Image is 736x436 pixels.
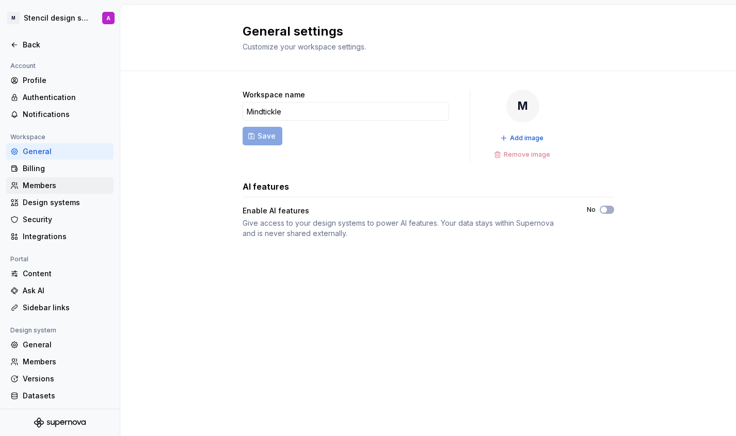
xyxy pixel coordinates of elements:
div: Authentication [23,92,109,103]
div: Versions [23,374,109,384]
div: Account [6,60,40,72]
a: Versions [6,371,114,387]
div: General [23,146,109,157]
div: Datasets [23,391,109,401]
a: Members [6,354,114,370]
a: Integrations [6,228,114,245]
a: Sidebar links [6,299,114,316]
div: M [506,90,539,123]
div: Integrations [23,231,109,242]
a: Back [6,37,114,53]
div: Documentation [23,408,109,418]
div: Profile [23,75,109,86]
span: Customize your workspace settings. [243,42,366,51]
a: Datasets [6,388,114,404]
div: Billing [23,163,109,174]
div: Notifications [23,109,109,120]
div: General [23,340,109,350]
a: Profile [6,72,114,89]
div: Sidebar links [23,303,109,313]
label: No [587,206,596,214]
a: Documentation [6,405,114,421]
div: Security [23,214,109,225]
div: Design system [6,324,60,337]
div: Content [23,269,109,279]
a: Billing [6,160,114,177]
div: A [106,14,110,22]
div: Back [23,40,109,50]
div: Members [23,357,109,367]
div: Ask AI [23,286,109,296]
a: Notifications [6,106,114,123]
label: Workspace name [243,90,305,100]
a: General [6,337,114,353]
h2: General settings [243,23,602,40]
div: M [7,12,20,24]
div: Give access to your design systems to power AI features. Your data stays within Supernova and is ... [243,218,568,239]
a: Ask AI [6,282,114,299]
svg: Supernova Logo [34,417,86,428]
a: Content [6,265,114,282]
div: Portal [6,253,33,265]
a: Design systems [6,194,114,211]
a: Authentication [6,89,114,106]
button: Add image [497,131,548,145]
a: Security [6,211,114,228]
a: General [6,143,114,160]
a: Members [6,177,114,194]
div: Workspace [6,131,50,143]
span: Add image [510,134,543,142]
button: MStencil design systemA [2,7,118,29]
div: Enable AI features [243,206,568,216]
div: Design systems [23,197,109,208]
div: Stencil design system [24,13,90,23]
div: Members [23,180,109,191]
h3: AI features [243,180,289,193]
